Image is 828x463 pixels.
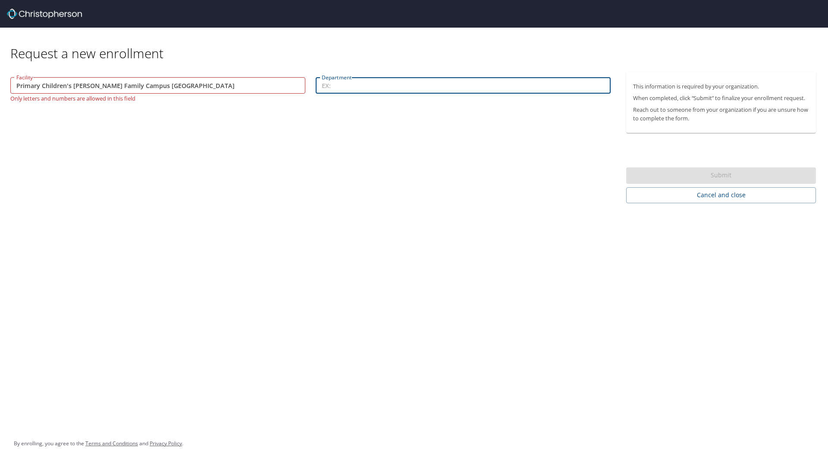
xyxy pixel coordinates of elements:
[14,433,183,454] div: By enrolling, you agree to the and .
[633,190,809,201] span: Cancel and close
[316,77,611,94] input: EX:
[7,9,82,19] img: cbt logo
[85,440,138,447] a: Terms and Conditions
[10,94,305,101] p: Only letters and numbers are allowed in this field
[626,187,816,203] button: Cancel and close
[633,106,809,122] p: Reach out to someone from your organization if you are unsure how to complete the form.
[150,440,182,447] a: Privacy Policy
[10,28,823,62] div: Request a new enrollment
[10,77,305,94] input: EX:
[633,94,809,102] p: When completed, click “Submit” to finalize your enrollment request.
[633,82,809,91] p: This information is required by your organization.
